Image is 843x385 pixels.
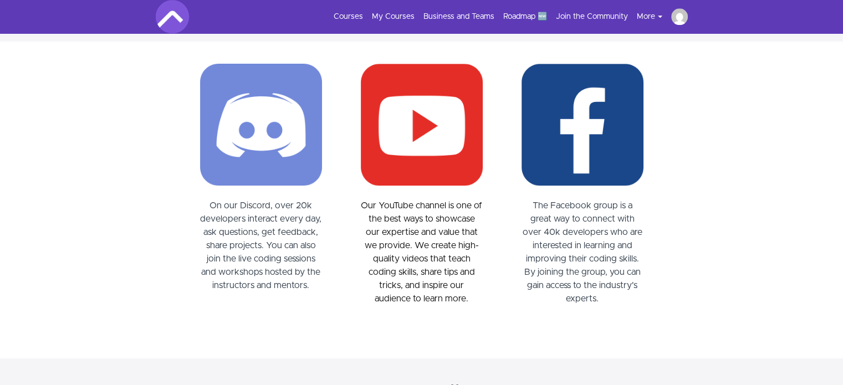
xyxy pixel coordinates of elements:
p: The Facebook group is a great way to connect with over 40k developers who are interested in learn... [522,199,643,305]
img: john.ebri@yahoo.com [671,8,688,25]
a: Business and Teams [423,11,494,22]
a: Roadmap 🆕 [503,11,547,22]
a: Join the Community [556,11,628,22]
span: Our YouTube channel is one of the best ways to showcase our expertise and value that we provide. ... [361,201,482,303]
p: On our Discord, over 20k developers interact every day, ask questions, get feedback, share projec... [200,199,322,292]
a: Courses [334,11,363,22]
a: My Courses [372,11,415,22]
button: More [637,11,671,22]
